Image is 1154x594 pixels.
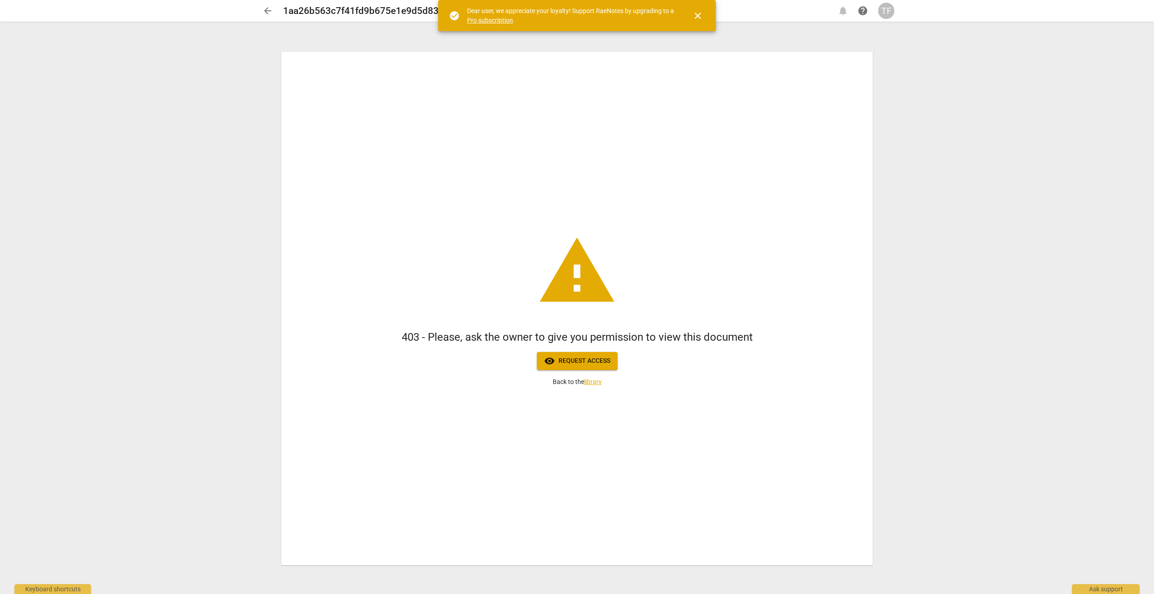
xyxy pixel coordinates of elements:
[449,10,460,21] span: check_circle
[262,5,273,16] span: arrow_back
[1072,584,1140,594] div: Ask support
[692,10,703,21] span: close
[544,356,610,366] span: Request access
[857,5,868,16] span: help
[402,330,753,345] h1: 403 - Please, ask the owner to give you permission to view this document
[855,3,871,19] a: Help
[878,3,894,19] button: TF
[14,584,91,594] div: Keyboard shortcuts
[544,356,555,366] span: visibility
[467,17,513,24] a: Pro subscription
[467,6,676,25] div: Dear user, we appreciate your loyalty! Support RaeNotes by upgrading to a
[584,378,602,385] a: library
[536,231,618,312] span: warning
[283,5,449,17] h2: 1aa26b563c7f41fd9b675e1e9d5d8368
[687,5,709,27] button: Close
[553,377,602,387] p: Back to the
[537,352,618,370] button: Request access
